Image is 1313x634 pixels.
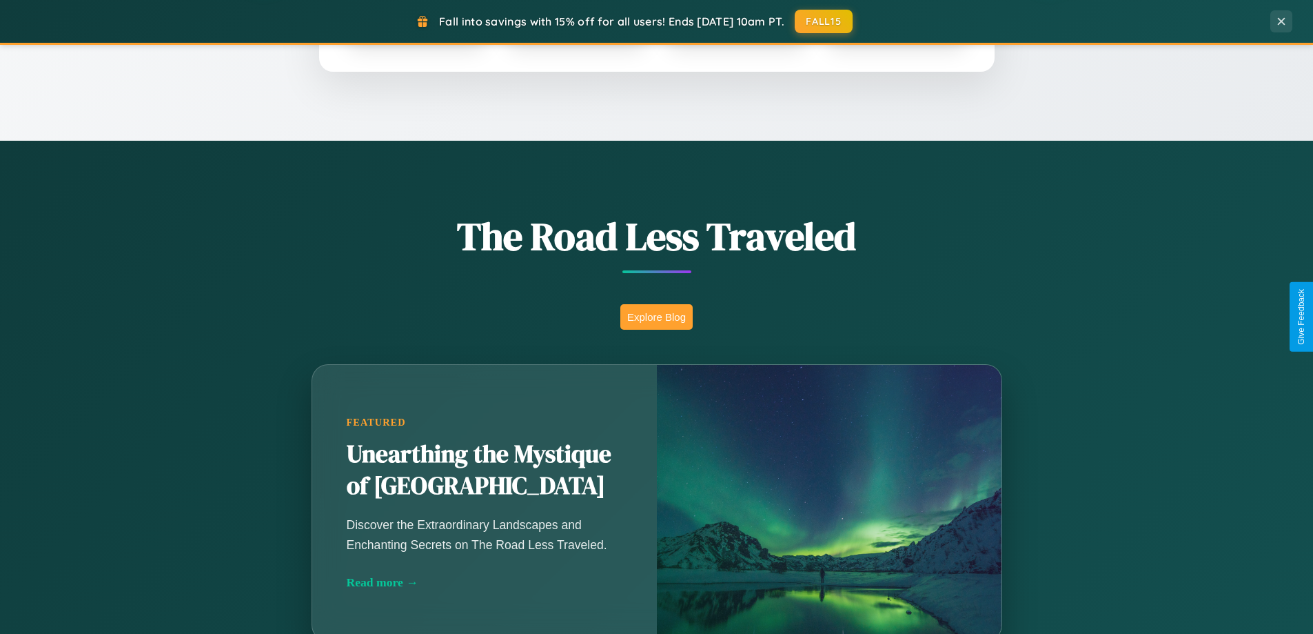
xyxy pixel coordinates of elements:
div: Read more → [347,575,622,590]
h2: Unearthing the Mystique of [GEOGRAPHIC_DATA] [347,439,622,502]
button: Explore Blog [620,304,693,330]
span: Fall into savings with 15% off for all users! Ends [DATE] 10am PT. [439,14,784,28]
p: Discover the Extraordinary Landscapes and Enchanting Secrets on The Road Less Traveled. [347,515,622,554]
div: Give Feedback [1296,289,1306,345]
div: Featured [347,417,622,428]
button: FALL15 [795,10,853,33]
h1: The Road Less Traveled [243,210,1070,263]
